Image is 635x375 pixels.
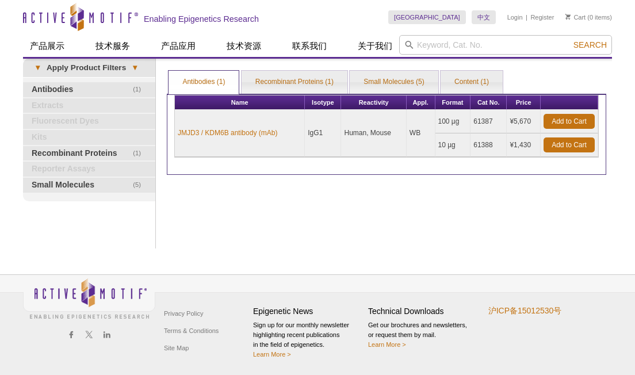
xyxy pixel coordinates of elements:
button: Search [570,40,610,50]
th: Isotype [305,95,341,110]
a: ▾Apply Product Filters▾ [23,59,155,77]
a: (1)Recombinant Proteins [23,146,155,161]
img: Active Motif, [23,275,155,322]
th: Reactivity [341,95,406,110]
a: Learn More > [253,351,291,358]
td: WB [407,110,435,157]
th: Appl. [407,95,435,110]
h2: Enabling Epigenetics Research [144,14,259,24]
a: 产品展示 [23,35,71,57]
span: (1) [133,146,147,161]
a: Kits [23,130,155,145]
a: 沪ICP备15012530号 [488,306,562,316]
td: ¥1,430 [507,133,541,157]
span: ▾ [126,63,144,73]
th: Format [435,95,471,110]
a: Cart [565,13,586,21]
h4: Epigenetic News [253,307,362,316]
a: Reporter Assays [23,162,155,177]
a: 技术服务 [89,35,137,57]
a: 联系我们 [285,35,334,57]
td: IgG1 [305,110,341,157]
input: Keyword, Cat. No. [399,35,612,55]
th: Cat No. [470,95,507,110]
h4: Technical Downloads [368,307,477,316]
td: ¥5,670 [507,110,541,133]
a: Recombinant Proteins (1) [242,71,347,94]
li: (0 items) [565,10,612,24]
a: Add to Cart [544,114,595,129]
a: Extracts [23,98,155,113]
td: Human, Mouse [341,110,406,157]
a: Site Map [161,339,192,357]
a: (5)Small Molecules [23,178,155,193]
a: 关于我们 [351,35,399,57]
span: Search [573,40,607,49]
td: 10 µg [435,133,471,157]
th: Name [175,95,305,110]
a: 产品应用 [154,35,202,57]
a: Small Molecules (5) [350,71,438,94]
a: 中文 [472,10,496,24]
a: [GEOGRAPHIC_DATA] [388,10,466,24]
td: 61388 [470,133,507,157]
a: (1)Antibodies [23,82,155,97]
a: Learn More > [368,341,406,348]
a: Terms & Conditions [161,322,221,339]
p: Get our brochures and newsletters, or request them by mail. [368,320,477,350]
a: Add to Cart [544,137,595,152]
a: Antibodies (1) [169,71,239,94]
a: Privacy Policy [161,305,206,322]
td: 100 µg [435,110,471,133]
a: Register [530,13,554,21]
li: | [526,10,527,24]
a: Content (1) [441,71,503,94]
a: Login [507,13,523,21]
th: Price [507,95,541,110]
p: Sign up for our monthly newsletter highlighting recent publications in the field of epigenetics. [253,320,362,359]
a: 技术资源 [220,35,268,57]
img: Your Cart [565,14,571,20]
td: 61387 [470,110,507,133]
span: (1) [133,82,147,97]
a: Fluorescent Dyes [23,114,155,129]
span: ▾ [29,63,47,73]
span: (5) [133,178,147,193]
a: JMJD3 / KDM6B antibody (mAb) [178,128,277,138]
